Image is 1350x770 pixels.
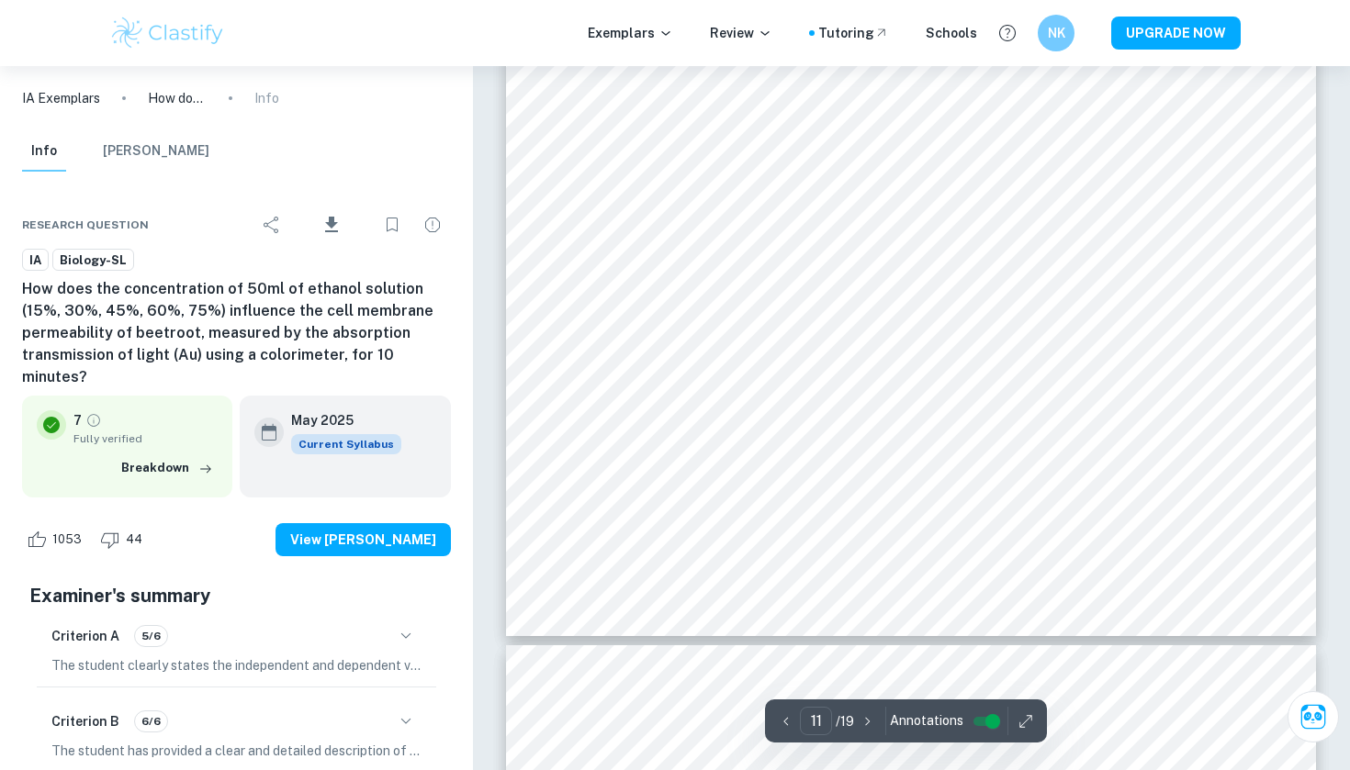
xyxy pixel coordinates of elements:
span: 44 [116,530,152,549]
div: Like [22,525,92,554]
p: Info [254,88,279,108]
span: 5/6 [135,628,167,644]
div: Dislike [96,525,152,554]
span: Biology-SL [53,251,133,270]
button: Help and Feedback [992,17,1023,49]
span: 6/6 [135,713,167,730]
h6: Criterion B [51,711,119,731]
button: View [PERSON_NAME] [276,523,451,556]
button: Breakdown [117,454,218,482]
p: / 19 [836,711,854,731]
div: Share [253,206,290,243]
a: Schools [926,23,977,43]
a: Biology-SL [52,249,134,272]
button: UPGRADE NOW [1111,17,1241,50]
a: IA Exemplars [22,88,100,108]
button: Ask Clai [1288,691,1339,742]
p: The student clearly states the independent and dependent variables in the research question, incl... [51,655,422,675]
p: The student has provided a clear and detailed description of how the data was obtained and proces... [51,741,422,761]
p: Exemplars [588,23,673,43]
div: Bookmark [374,206,411,243]
p: How does the concentration of 50ml of ethanol solution (15%, 30%, 45%, 60%, 75%) influence the ce... [148,88,207,108]
div: Download [294,201,370,249]
span: Research question [22,217,149,233]
span: IA [23,251,48,270]
h6: How does the concentration of 50ml of ethanol solution (15%, 30%, 45%, 60%, 75%) influence the ce... [22,278,451,388]
span: 1053 [42,530,92,549]
button: [PERSON_NAME] [103,131,209,172]
h6: May 2025 [291,410,387,430]
h6: Criterion A [51,626,119,646]
a: IA [22,249,49,272]
div: This exemplar is based on the current syllabus. Feel free to refer to it for inspiration/ideas wh... [291,434,401,454]
span: Fully verified [73,430,218,447]
span: Annotations [890,711,963,731]
a: Grade fully verified [85,412,102,429]
button: Info [22,131,66,172]
button: NK [1038,15,1074,51]
img: Clastify logo [109,15,226,51]
h5: Examiner's summary [29,582,444,609]
div: Report issue [414,206,451,243]
p: 7 [73,410,82,430]
h6: NK [1046,23,1067,43]
a: Tutoring [818,23,889,43]
span: Current Syllabus [291,434,401,454]
p: Review [710,23,772,43]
